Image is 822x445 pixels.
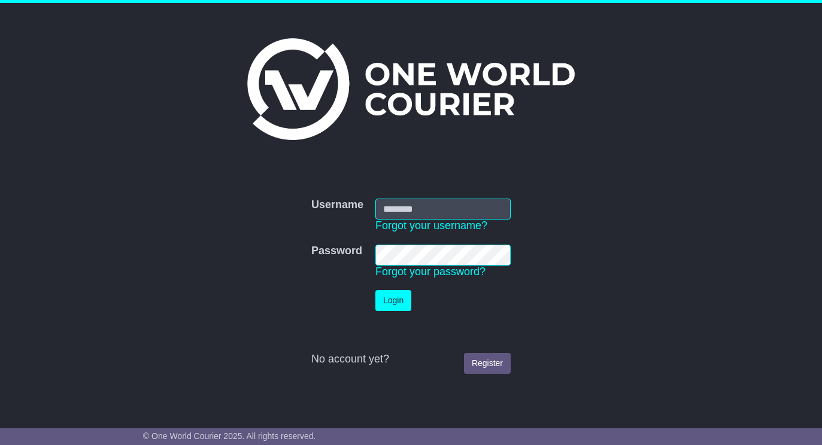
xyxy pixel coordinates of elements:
label: Username [311,199,363,212]
button: Login [375,290,411,311]
a: Forgot your password? [375,266,486,278]
span: © One World Courier 2025. All rights reserved. [143,431,316,441]
div: No account yet? [311,353,511,366]
a: Forgot your username? [375,220,487,231]
label: Password [311,245,362,258]
a: Register [464,353,511,374]
img: One World [247,38,574,140]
